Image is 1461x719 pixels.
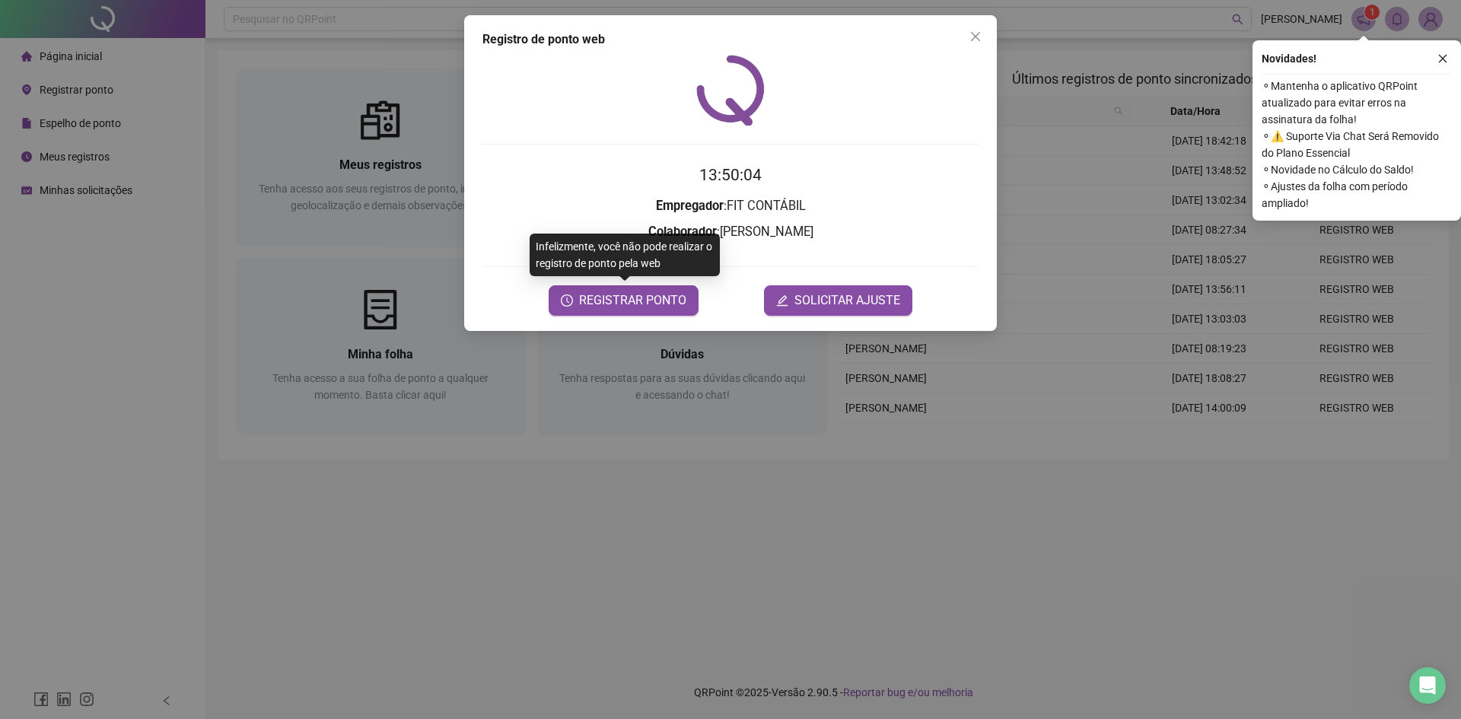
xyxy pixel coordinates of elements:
[696,55,765,126] img: QRPoint
[1262,128,1452,161] span: ⚬ ⚠️ Suporte Via Chat Será Removido do Plano Essencial
[969,30,982,43] span: close
[1437,53,1448,64] span: close
[579,291,686,310] span: REGISTRAR PONTO
[549,285,699,316] button: REGISTRAR PONTO
[1262,178,1452,212] span: ⚬ Ajustes da folha com período ampliado!
[776,294,788,307] span: edit
[482,30,979,49] div: Registro de ponto web
[764,285,912,316] button: editSOLICITAR AJUSTE
[656,199,724,213] strong: Empregador
[482,196,979,216] h3: : FIT CONTÁBIL
[1262,78,1452,128] span: ⚬ Mantenha o aplicativo QRPoint atualizado para evitar erros na assinatura da folha!
[699,166,762,184] time: 13:50:04
[1262,161,1452,178] span: ⚬ Novidade no Cálculo do Saldo!
[794,291,900,310] span: SOLICITAR AJUSTE
[530,234,720,276] div: Infelizmente, você não pode realizar o registro de ponto pela web
[561,294,573,307] span: clock-circle
[648,224,717,239] strong: Colaborador
[963,24,988,49] button: Close
[1409,667,1446,704] div: Open Intercom Messenger
[1262,50,1316,67] span: Novidades !
[482,222,979,242] h3: : [PERSON_NAME]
